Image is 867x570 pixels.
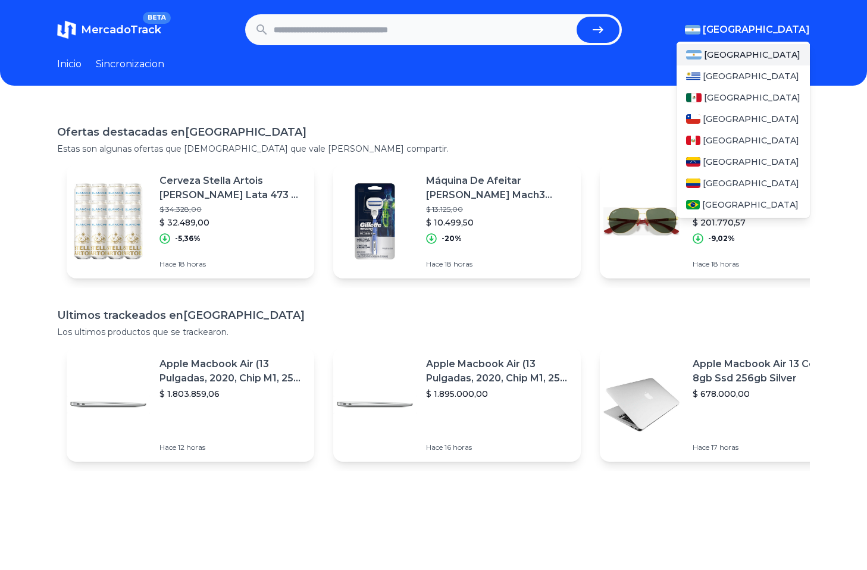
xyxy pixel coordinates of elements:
img: Featured image [67,363,150,446]
a: Featured imageApple Macbook Air (13 Pulgadas, 2020, Chip M1, 256 Gb De Ssd, 8 Gb De Ram) - Plata$... [333,347,581,462]
span: BETA [143,12,171,24]
img: Featured image [600,363,683,446]
p: Hace 17 horas [693,443,838,452]
a: Brasil[GEOGRAPHIC_DATA] [677,194,810,215]
a: Argentina[GEOGRAPHIC_DATA] [677,44,810,65]
p: -20% [442,234,462,243]
a: Uruguay[GEOGRAPHIC_DATA] [677,65,810,87]
img: Featured image [67,180,150,263]
a: Peru[GEOGRAPHIC_DATA] [677,130,810,151]
p: Apple Macbook Air 13 Core I5 8gb Ssd 256gb Silver [693,357,838,386]
img: Argentina [686,50,702,59]
span: [GEOGRAPHIC_DATA] [704,49,800,61]
img: Featured image [600,180,683,263]
a: MercadoTrackBETA [57,20,161,39]
p: $ 10.499,50 [426,217,571,228]
a: Mexico[GEOGRAPHIC_DATA] [677,87,810,108]
a: Featured imageAnteojos De Sol Scuderia Ferrari Fibre Carbon 8313m$ 221.770,57$ 201.770,57-9,02%Ha... [600,164,847,278]
img: Peru [686,136,700,145]
img: MercadoTrack [57,20,76,39]
p: $ 13.125,00 [426,205,571,214]
p: Estas son algunas ofertas que [DEMOGRAPHIC_DATA] que vale [PERSON_NAME] compartir. [57,143,810,155]
a: Featured imageApple Macbook Air (13 Pulgadas, 2020, Chip M1, 256 Gb De Ssd, 8 Gb De Ram) - Plata$... [67,347,314,462]
p: $ 1.895.000,00 [426,388,571,400]
img: Colombia [686,178,700,188]
span: [GEOGRAPHIC_DATA] [702,199,799,211]
img: Chile [686,114,700,124]
p: Hace 18 horas [426,259,571,269]
img: Venezuela [686,157,700,167]
span: [GEOGRAPHIC_DATA] [703,156,799,168]
h1: Ultimos trackeados en [GEOGRAPHIC_DATA] [57,307,810,324]
span: [GEOGRAPHIC_DATA] [703,134,799,146]
p: Hace 16 horas [426,443,571,452]
a: Venezuela[GEOGRAPHIC_DATA] [677,151,810,173]
img: Mexico [686,93,702,102]
a: Featured imageMáquina De Afeitar [PERSON_NAME] Mach3 Cuerpo$ 13.125,00$ 10.499,50-20%Hace 18 horas [333,164,581,278]
a: Sincronizacion [96,57,164,71]
p: Cerveza Stella Artois [PERSON_NAME] Lata 473 Ml Pack X12 U [159,174,305,202]
p: -9,02% [708,234,735,243]
img: Brasil [686,200,700,209]
p: $ 678.000,00 [693,388,838,400]
p: Apple Macbook Air (13 Pulgadas, 2020, Chip M1, 256 Gb De Ssd, 8 Gb De Ram) - Plata [159,357,305,386]
span: [GEOGRAPHIC_DATA] [703,177,799,189]
p: Hace 12 horas [159,443,305,452]
p: Los ultimos productos que se trackearon. [57,326,810,338]
p: Hace 18 horas [693,259,838,269]
img: Argentina [685,25,700,35]
p: $ 1.803.859,06 [159,388,305,400]
span: [GEOGRAPHIC_DATA] [703,70,799,82]
p: -5,36% [175,234,201,243]
p: $ 32.489,00 [159,217,305,228]
a: Chile[GEOGRAPHIC_DATA] [677,108,810,130]
button: [GEOGRAPHIC_DATA] [685,23,810,37]
p: Apple Macbook Air (13 Pulgadas, 2020, Chip M1, 256 Gb De Ssd, 8 Gb De Ram) - Plata [426,357,571,386]
p: Máquina De Afeitar [PERSON_NAME] Mach3 Cuerpo [426,174,571,202]
img: Uruguay [686,71,700,81]
p: $ 34.328,00 [159,205,305,214]
span: [GEOGRAPHIC_DATA] [703,23,810,37]
a: Featured imageApple Macbook Air 13 Core I5 8gb Ssd 256gb Silver$ 678.000,00Hace 17 horas [600,347,847,462]
a: Inicio [57,57,82,71]
a: Colombia[GEOGRAPHIC_DATA] [677,173,810,194]
span: MercadoTrack [81,23,161,36]
img: Featured image [333,180,417,263]
p: $ 201.770,57 [693,217,838,228]
a: Featured imageCerveza Stella Artois [PERSON_NAME] Lata 473 Ml Pack X12 U$ 34.328,00$ 32.489,00-5,... [67,164,314,278]
img: Featured image [333,363,417,446]
span: [GEOGRAPHIC_DATA] [704,92,800,104]
h1: Ofertas destacadas en [GEOGRAPHIC_DATA] [57,124,810,140]
p: Hace 18 horas [159,259,305,269]
span: [GEOGRAPHIC_DATA] [703,113,799,125]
